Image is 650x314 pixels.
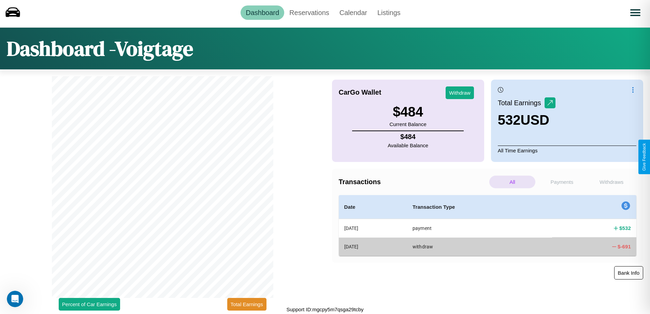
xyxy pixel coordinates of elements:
h4: $ 532 [619,224,631,232]
p: Withdraws [589,176,635,188]
h4: Transaction Type [413,203,547,211]
button: Withdraw [446,86,474,99]
p: Available Balance [388,141,428,150]
a: Calendar [334,5,372,20]
button: Percent of Car Earnings [59,298,120,311]
th: [DATE] [339,219,407,238]
p: All Time Earnings [498,146,636,155]
th: [DATE] [339,237,407,256]
a: Dashboard [241,5,284,20]
p: Payments [539,176,585,188]
th: withdraw [407,237,552,256]
a: Reservations [284,5,334,20]
p: Current Balance [389,120,426,129]
a: Listings [372,5,406,20]
iframe: Intercom live chat [7,291,23,307]
table: simple table [339,195,637,256]
button: Open menu [626,3,645,22]
h4: $ 484 [388,133,428,141]
button: Total Earnings [227,298,266,311]
h3: 532 USD [498,112,555,128]
p: Support ID: mgcpy5m7qsga29tcby [287,305,364,314]
h4: Date [344,203,402,211]
h1: Dashboard - Voigtage [7,35,193,63]
button: Bank Info [614,266,643,279]
h4: CarGo Wallet [339,88,381,96]
p: Total Earnings [498,97,545,109]
h4: Transactions [339,178,488,186]
h4: $ -691 [618,243,631,250]
p: All [489,176,535,188]
h3: $ 484 [389,104,426,120]
div: Give Feedback [642,143,647,171]
th: payment [407,219,552,238]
